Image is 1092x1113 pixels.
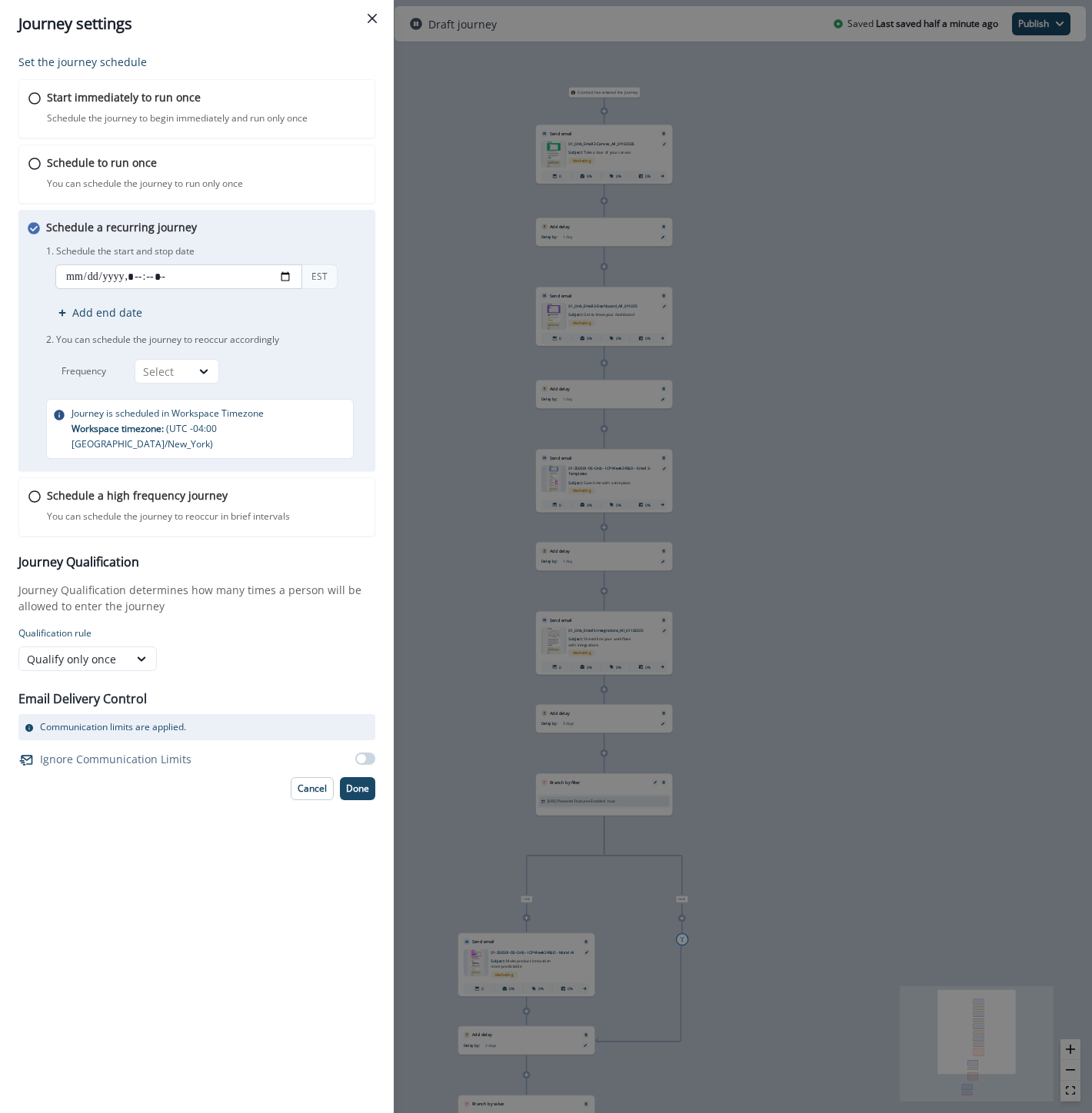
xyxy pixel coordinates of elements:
[40,751,191,767] p: Ignore Communication Limits
[46,219,197,235] p: Schedule a recurring journey
[346,783,369,794] p: Done
[72,422,166,435] span: Workspace timezone:
[18,626,375,640] p: Qualification rule
[72,406,347,452] p: Journey is scheduled in Workspace Timezone ( UTC -04:00 [GEOGRAPHIC_DATA]/New_York )
[143,364,183,380] div: Select
[291,777,334,800] button: Cancel
[47,111,308,125] p: Schedule the journey to begin immediately and run only once
[27,651,121,667] div: Qualify only once
[72,304,142,321] p: Add end date
[301,264,338,289] div: EST
[47,487,228,503] p: Schedule a high frequency journey
[46,244,369,258] p: 1. Schedule the start and stop date
[47,89,201,105] p: Start immediately to run once
[46,327,369,353] p: 2. You can schedule the journey to reoccur accordingly
[62,364,135,378] p: Frequency
[47,510,290,523] p: You can schedule the journey to reoccur in brief intervals
[47,177,243,191] p: You can schedule the journey to run only once
[298,783,327,794] p: Cancel
[340,777,375,800] button: Done
[47,154,157,171] p: Schedule to run once
[18,12,375,35] div: Journey settings
[40,720,186,734] p: Communication limits are applied.
[360,6,385,31] button: Close
[18,54,375,70] p: Set the journey schedule
[18,582,375,614] p: Journey Qualification determines how many times a person will be allowed to enter the journey
[18,555,375,570] h3: Journey Qualification
[18,689,147,708] p: Email Delivery Control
